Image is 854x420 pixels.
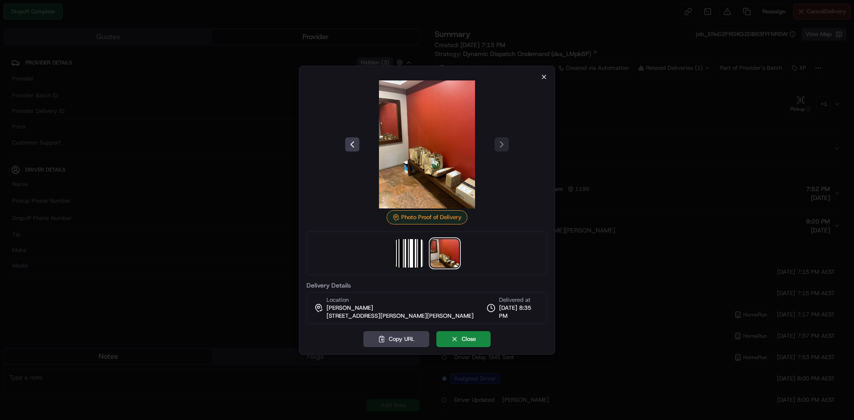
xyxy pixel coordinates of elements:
button: Close [436,331,491,347]
span: Location [326,296,349,304]
div: Photo Proof of Delivery [387,210,467,224]
span: [STREET_ADDRESS][PERSON_NAME][PERSON_NAME] [326,312,474,320]
span: [DATE] 8:35 PM [499,304,540,320]
span: Delivered at [499,296,540,304]
img: barcode_scan_on_pickup image [395,239,423,268]
span: [PERSON_NAME] [326,304,373,312]
img: photo_proof_of_delivery image [363,80,491,208]
button: Copy URL [363,331,429,347]
label: Delivery Details [306,282,548,288]
img: photo_proof_of_delivery image [431,239,459,268]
